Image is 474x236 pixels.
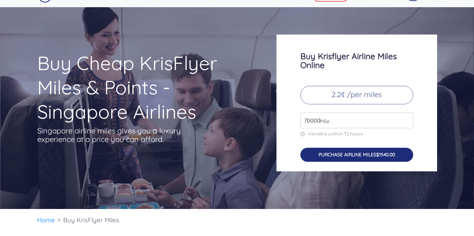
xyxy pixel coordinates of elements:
[300,52,413,69] h3: Buy Krisflyer Airline Miles Online
[37,51,250,124] h1: Buy Cheap KrisFlyer Miles & Points - Singapore Airlines
[60,209,123,231] li: Buy KrisFlyer Miles
[37,216,55,224] a: Home
[376,152,395,158] span: $1540.00
[300,131,413,137] p: transfers within 72 hours
[37,127,191,144] p: Singapore airline miles gives you a luxury experience at a price you can afford.
[300,86,413,104] p: 2.2¢ /per miles
[300,148,413,162] button: PURCHASE AIRLINE MILES$1540.00
[316,117,329,125] span: Mile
